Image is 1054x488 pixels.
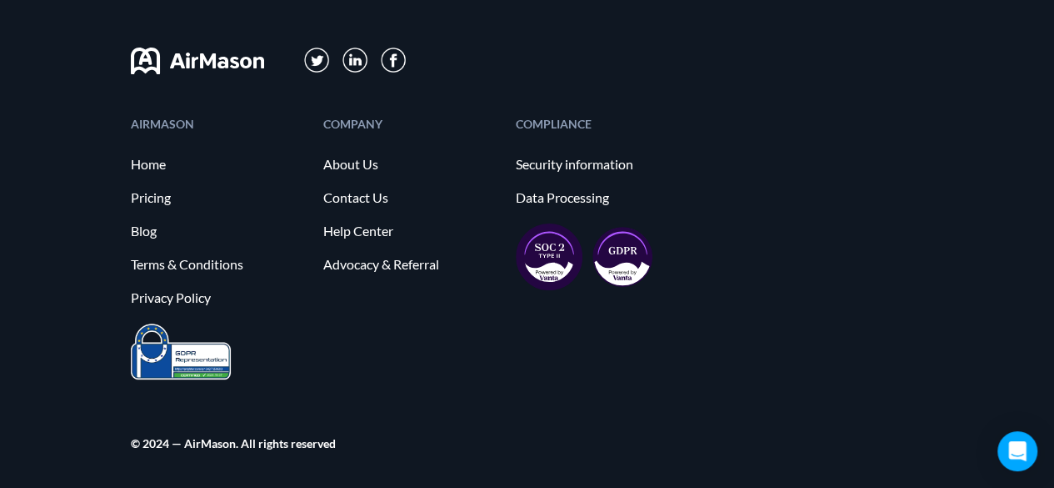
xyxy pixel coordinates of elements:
img: svg+xml;base64,PD94bWwgdmVyc2lvbj0iMS4wIiBlbmNvZGluZz0iVVRGLTgiPz4KPHN2ZyB3aWR0aD0iMzFweCIgaGVpZ2... [304,48,330,73]
a: Advocacy & Referral [323,257,499,272]
div: COMPANY [323,118,499,129]
a: About Us [323,157,499,172]
a: Terms & Conditions [131,257,307,272]
div: © 2024 — AirMason. All rights reserved [131,438,336,449]
div: COMPLIANCE [516,118,692,129]
img: gdpr-98ea35551734e2af8fd9405dbdaf8c18.svg [592,227,652,287]
img: prighter-certificate-eu-7c0b0bead1821e86115914626e15d079.png [131,324,231,380]
a: Help Center [323,224,499,239]
img: svg+xml;base64,PHN2ZyB3aWR0aD0iMTYwIiBoZWlnaHQ9IjMyIiB2aWV3Qm94PSIwIDAgMTYwIDMyIiBmaWxsPSJub25lIi... [131,48,264,74]
img: svg+xml;base64,PD94bWwgdmVyc2lvbj0iMS4wIiBlbmNvZGluZz0iVVRGLTgiPz4KPHN2ZyB3aWR0aD0iMzFweCIgaGVpZ2... [342,48,368,73]
a: Data Processing [516,190,692,205]
div: AIRMASON [131,118,307,129]
a: Home [131,157,307,172]
a: Privacy Policy [131,290,307,305]
a: Blog [131,224,307,239]
div: Open Intercom Messenger [997,431,1037,471]
a: Contact Us [323,190,499,205]
img: soc2-17851990f8204ed92eb8cdb2d5e8da73.svg [516,224,582,290]
a: Pricing [131,190,307,205]
a: Security information [516,157,692,172]
img: svg+xml;base64,PD94bWwgdmVyc2lvbj0iMS4wIiBlbmNvZGluZz0iVVRGLTgiPz4KPHN2ZyB3aWR0aD0iMzBweCIgaGVpZ2... [381,48,406,73]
